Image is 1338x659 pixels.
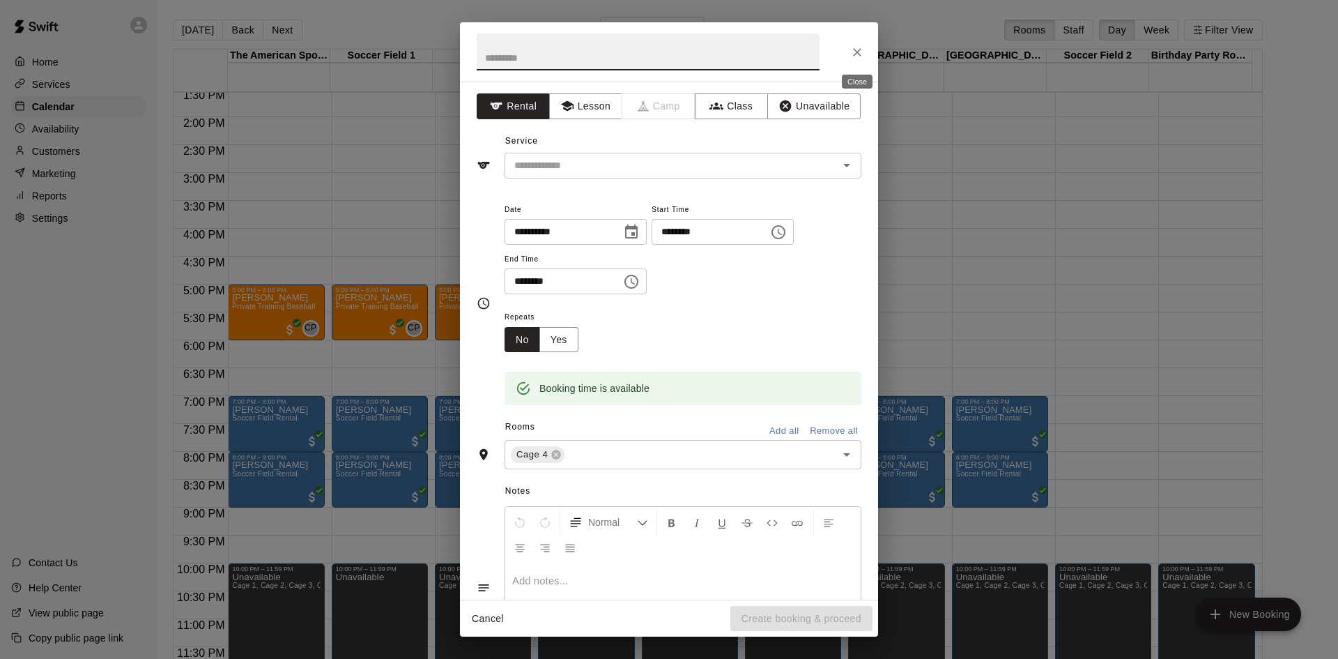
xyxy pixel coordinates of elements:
span: Rooms [505,422,535,432]
span: Camps can only be created in the Services page [622,93,695,119]
svg: Rooms [477,448,491,462]
button: Class [695,93,768,119]
svg: Timing [477,296,491,310]
button: Format Bold [660,510,684,535]
button: Remove all [806,421,861,442]
button: Cancel [466,606,510,632]
button: No [505,327,540,353]
span: Notes [505,480,861,503]
span: Date [505,201,647,220]
div: Booking time is available [539,376,649,401]
button: Right Align [533,535,557,560]
button: Format Underline [710,510,734,535]
button: Redo [533,510,557,535]
button: Yes [539,327,578,353]
svg: Service [477,158,491,172]
button: Unavailable [767,93,861,119]
button: Open [837,156,856,175]
button: Insert Code [760,510,784,535]
span: Repeats [505,308,590,327]
button: Format Italics [685,510,709,535]
button: Open [837,445,856,464]
button: Format Strikethrough [735,510,759,535]
button: Choose time, selected time is 9:30 PM [764,218,792,246]
span: Service [505,136,538,146]
div: Cage 4 [511,446,564,463]
button: Add all [762,421,806,442]
button: Close [845,40,870,65]
span: Cage 4 [511,448,553,462]
button: Choose time, selected time is 10:00 PM [617,268,645,296]
button: Rental [477,93,550,119]
button: Justify Align [558,535,582,560]
span: End Time [505,250,647,269]
button: Insert Link [785,510,809,535]
button: Choose date, selected date is Oct 13, 2025 [617,218,645,246]
span: Normal [588,515,637,529]
button: Undo [508,510,532,535]
button: Center Align [508,535,532,560]
div: Close [842,75,872,89]
span: Start Time [652,201,794,220]
div: outlined button group [505,327,578,353]
button: Lesson [549,93,622,119]
button: Formatting Options [563,510,654,535]
svg: Notes [477,581,491,595]
button: Left Align [817,510,840,535]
